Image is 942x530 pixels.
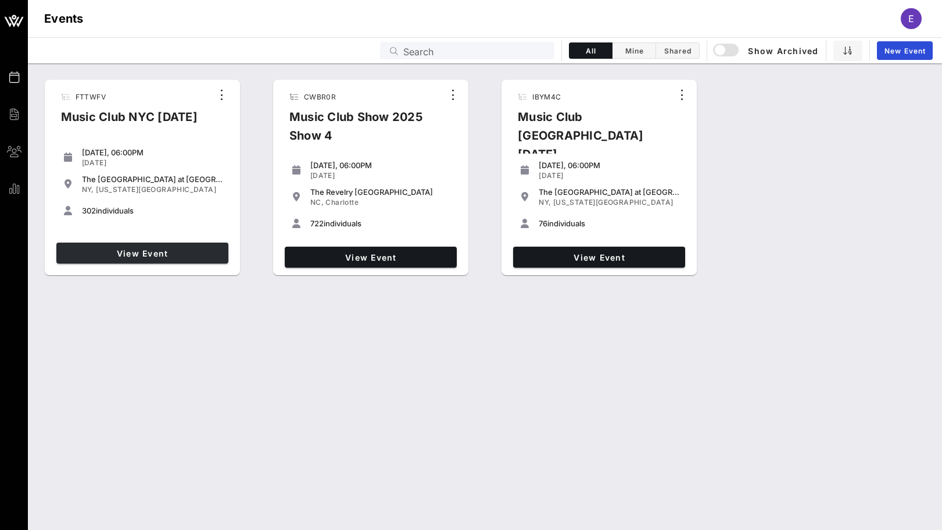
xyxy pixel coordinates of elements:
[44,9,84,28] h1: Events
[569,42,613,59] button: All
[310,171,452,180] div: [DATE]
[513,247,685,268] a: View Event
[539,219,547,228] span: 76
[310,219,324,228] span: 722
[289,252,452,262] span: View Event
[76,93,106,101] span: FTTWFV
[663,47,692,55] span: Shared
[82,206,96,215] span: 302
[310,198,324,207] span: NC,
[884,47,926,55] span: New Event
[82,185,94,194] span: NY,
[613,42,656,59] button: Mine
[310,219,452,228] div: individuals
[576,47,605,55] span: All
[553,198,674,207] span: [US_STATE][GEOGRAPHIC_DATA]
[304,93,336,101] span: CWBR0R
[82,148,224,157] div: [DATE], 06:00PM
[518,252,680,262] span: View Event
[532,93,561,101] span: IBYM4C
[82,175,224,184] div: The [GEOGRAPHIC_DATA] at [GEOGRAPHIC_DATA]
[52,108,207,136] div: Music Club NYC [DATE]
[908,13,914,24] span: E
[310,161,452,170] div: [DATE], 06:00PM
[877,41,933,60] a: New Event
[56,243,228,264] a: View Event
[508,108,672,173] div: Music Club [GEOGRAPHIC_DATA] [DATE]
[82,206,224,215] div: individuals
[539,198,551,207] span: NY,
[280,108,444,154] div: Music Club Show 2025 Show 4
[310,187,452,197] div: The Revelry [GEOGRAPHIC_DATA]
[539,171,680,180] div: [DATE]
[82,158,224,168] div: [DATE]
[325,198,359,207] span: Charlotte
[539,219,680,228] div: individuals
[61,248,224,258] span: View Event
[539,161,680,170] div: [DATE], 06:00PM
[285,247,457,268] a: View Event
[714,40,819,61] button: Show Archived
[619,47,649,55] span: Mine
[901,8,922,29] div: E
[96,185,216,194] span: [US_STATE][GEOGRAPHIC_DATA]
[656,42,700,59] button: Shared
[715,44,818,58] span: Show Archived
[539,187,680,197] div: The [GEOGRAPHIC_DATA] at [GEOGRAPHIC_DATA]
